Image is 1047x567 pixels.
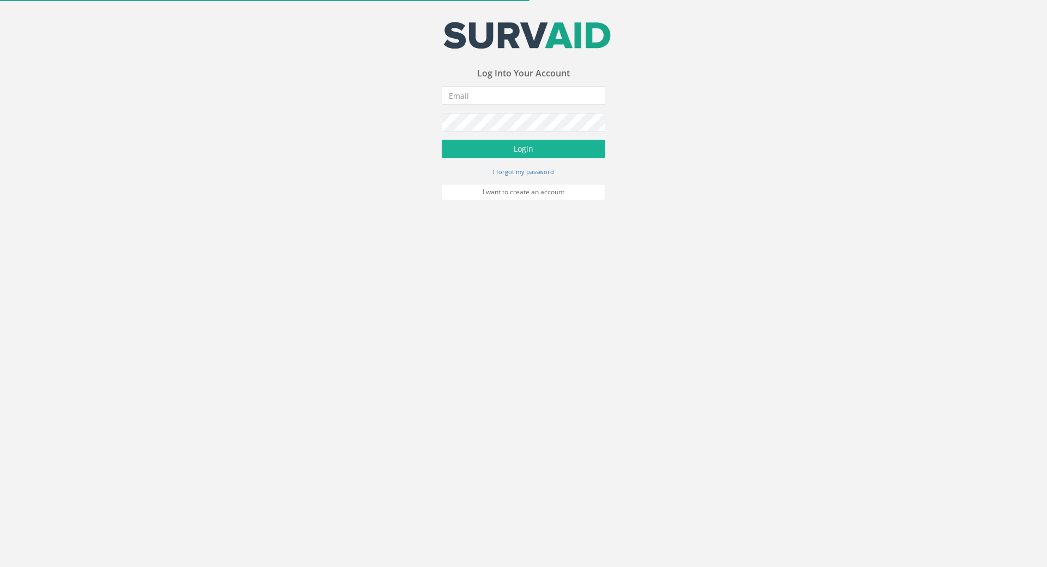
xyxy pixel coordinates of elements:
[442,140,605,158] button: Login
[442,69,605,79] h3: Log Into Your Account
[442,86,605,105] input: Email
[493,168,554,176] small: I forgot my password
[442,184,605,200] a: I want to create an account
[493,166,554,176] a: I forgot my password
